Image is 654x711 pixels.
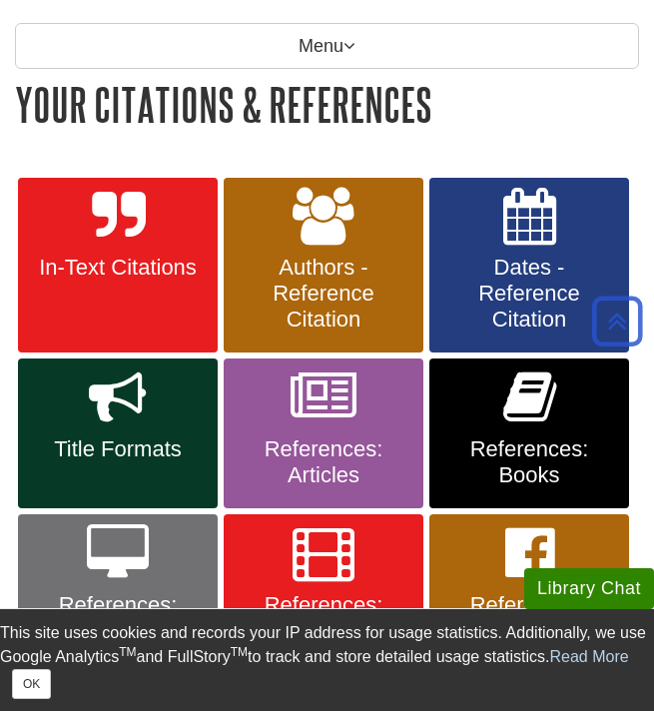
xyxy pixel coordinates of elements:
span: References: Social Media [444,592,614,644]
span: In-Text Citations [33,255,203,281]
a: Dates - Reference Citation [429,178,629,354]
a: In-Text Citations [18,178,218,354]
span: References: Films, Videos, TV Shows [239,592,408,670]
a: References: Films, Videos, TV Shows [224,514,423,690]
a: Authors - Reference Citation [224,178,423,354]
span: References: Articles [239,436,408,488]
a: References: Online Sources [18,514,218,690]
span: Title Formats [33,436,203,462]
span: Dates - Reference Citation [444,255,614,333]
span: Authors - Reference Citation [239,255,408,333]
a: Back to Top [585,308,649,335]
a: References: Books [429,358,629,508]
h1: Your Citations & References [15,79,639,130]
span: References: Books [444,436,614,488]
a: Read More [550,648,629,665]
button: Library Chat [524,568,654,609]
a: References: Social Media [429,514,629,690]
span: References: Online Sources [33,592,203,644]
a: References: Articles [224,358,423,508]
a: Title Formats [18,358,218,508]
sup: TM [119,645,136,659]
sup: TM [231,645,248,659]
button: Close [12,669,51,699]
p: Menu [15,23,639,69]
